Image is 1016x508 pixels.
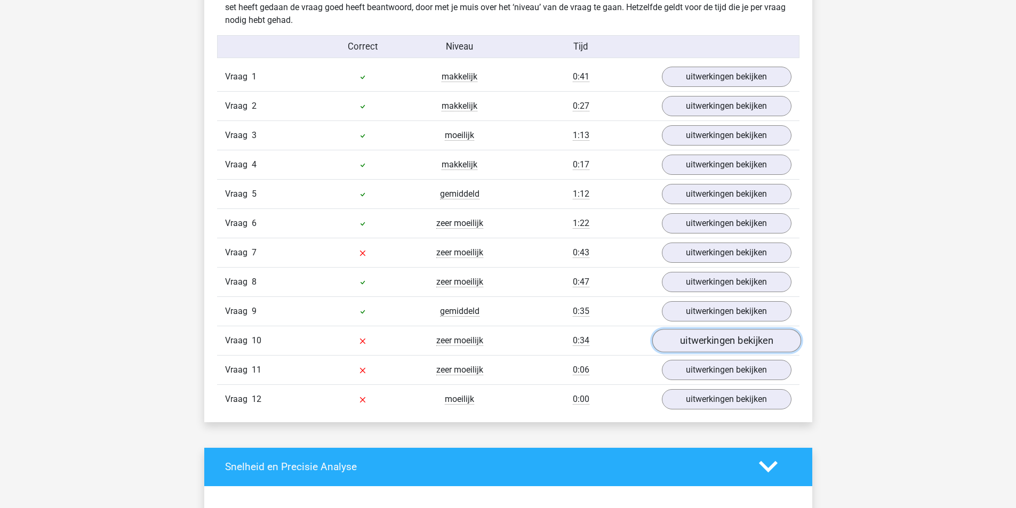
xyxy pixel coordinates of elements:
span: 0:17 [573,159,589,170]
span: Vraag [225,100,252,112]
span: Vraag [225,334,252,347]
span: Vraag [225,158,252,171]
span: 0:27 [573,101,589,111]
span: Vraag [225,246,252,259]
div: Niveau [411,40,508,53]
span: 5 [252,189,257,199]
span: Vraag [225,188,252,200]
span: moeilijk [445,394,474,405]
a: uitwerkingen bekijken [662,125,791,146]
span: 3 [252,130,257,140]
a: uitwerkingen bekijken [662,184,791,204]
span: 0:47 [573,277,589,287]
span: makkelijk [442,71,477,82]
span: 12 [252,394,261,404]
span: 8 [252,277,257,287]
a: uitwerkingen bekijken [662,389,791,409]
span: 10 [252,335,261,345]
span: Vraag [225,217,252,230]
span: zeer moeilijk [436,218,483,229]
span: moeilijk [445,130,474,141]
span: 1:12 [573,189,589,199]
div: Correct [314,40,411,53]
span: 0:43 [573,247,589,258]
h4: Snelheid en Precisie Analyse [225,461,743,473]
span: 4 [252,159,257,170]
a: uitwerkingen bekijken [662,243,791,263]
span: zeer moeilijk [436,365,483,375]
a: uitwerkingen bekijken [662,96,791,116]
span: 1:22 [573,218,589,229]
a: uitwerkingen bekijken [662,360,791,380]
a: uitwerkingen bekijken [662,213,791,233]
a: uitwerkingen bekijken [662,155,791,175]
span: 2 [252,101,257,111]
span: 0:41 [573,71,589,82]
span: zeer moeilijk [436,277,483,287]
span: Vraag [225,129,252,142]
span: makkelijk [442,159,477,170]
span: 1 [252,71,257,82]
span: 0:34 [573,335,589,346]
span: 11 [252,365,261,375]
span: 7 [252,247,257,257]
a: uitwerkingen bekijken [662,67,791,87]
span: gemiddeld [440,306,479,317]
span: zeer moeilijk [436,335,483,346]
span: Vraag [225,305,252,318]
span: Vraag [225,70,252,83]
span: 0:00 [573,394,589,405]
span: 0:35 [573,306,589,317]
span: 1:13 [573,130,589,141]
span: Vraag [225,276,252,288]
span: Vraag [225,393,252,406]
a: uitwerkingen bekijken [652,329,801,352]
span: Vraag [225,364,252,376]
a: uitwerkingen bekijken [662,272,791,292]
span: 9 [252,306,257,316]
span: zeer moeilijk [436,247,483,258]
span: 0:06 [573,365,589,375]
span: gemiddeld [440,189,479,199]
span: makkelijk [442,101,477,111]
span: 6 [252,218,257,228]
div: Tijd [508,40,653,53]
a: uitwerkingen bekijken [662,301,791,321]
